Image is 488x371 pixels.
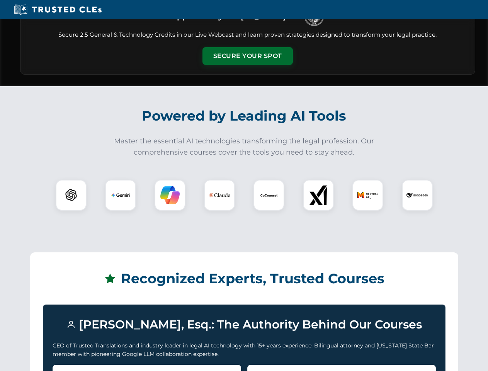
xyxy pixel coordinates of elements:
[53,341,436,359] p: CEO of Trusted Translations and industry leader in legal AI technology with 15+ years experience....
[352,180,383,211] div: Mistral AI
[109,136,379,158] p: Master the essential AI technologies transforming the legal profession. Our comprehensive courses...
[12,4,104,15] img: Trusted CLEs
[402,180,433,211] div: DeepSeek
[204,180,235,211] div: Claude
[43,265,445,292] h2: Recognized Experts, Trusted Courses
[155,180,185,211] div: Copilot
[53,314,436,335] h3: [PERSON_NAME], Esq.: The Authority Behind Our Courses
[259,185,279,205] img: CoCounsel Logo
[357,184,379,206] img: Mistral AI Logo
[209,184,230,206] img: Claude Logo
[30,102,458,129] h2: Powered by Leading AI Tools
[303,180,334,211] div: xAI
[406,184,428,206] img: DeepSeek Logo
[309,185,328,205] img: xAI Logo
[60,184,82,206] img: ChatGPT Logo
[56,180,87,211] div: ChatGPT
[105,180,136,211] div: Gemini
[111,185,130,205] img: Gemini Logo
[202,47,293,65] button: Secure Your Spot
[160,185,180,205] img: Copilot Logo
[30,31,466,39] p: Secure 2.5 General & Technology Credits in our Live Webcast and learn proven strategies designed ...
[253,180,284,211] div: CoCounsel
